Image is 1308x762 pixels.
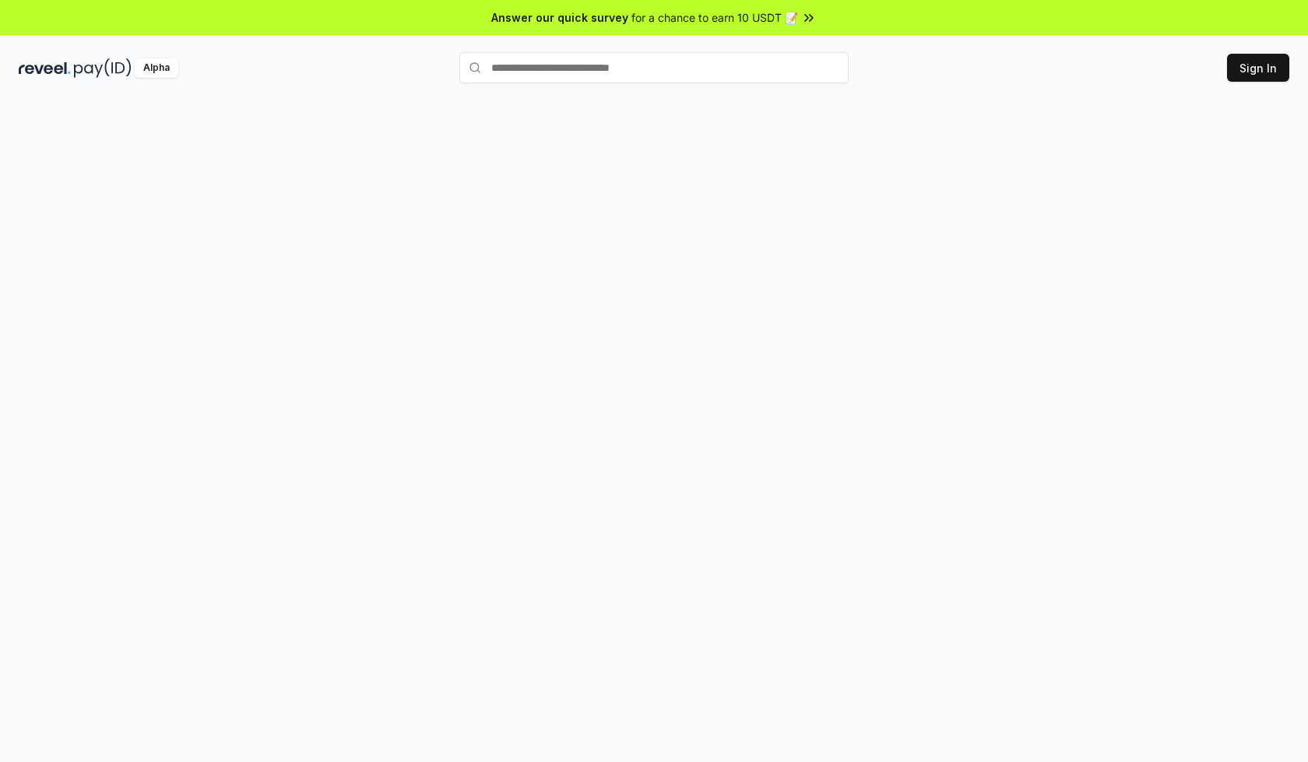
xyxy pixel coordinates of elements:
[19,58,71,78] img: reveel_dark
[74,58,132,78] img: pay_id
[631,9,798,26] span: for a chance to earn 10 USDT 📝
[135,58,178,78] div: Alpha
[1227,54,1289,82] button: Sign In
[491,9,628,26] span: Answer our quick survey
